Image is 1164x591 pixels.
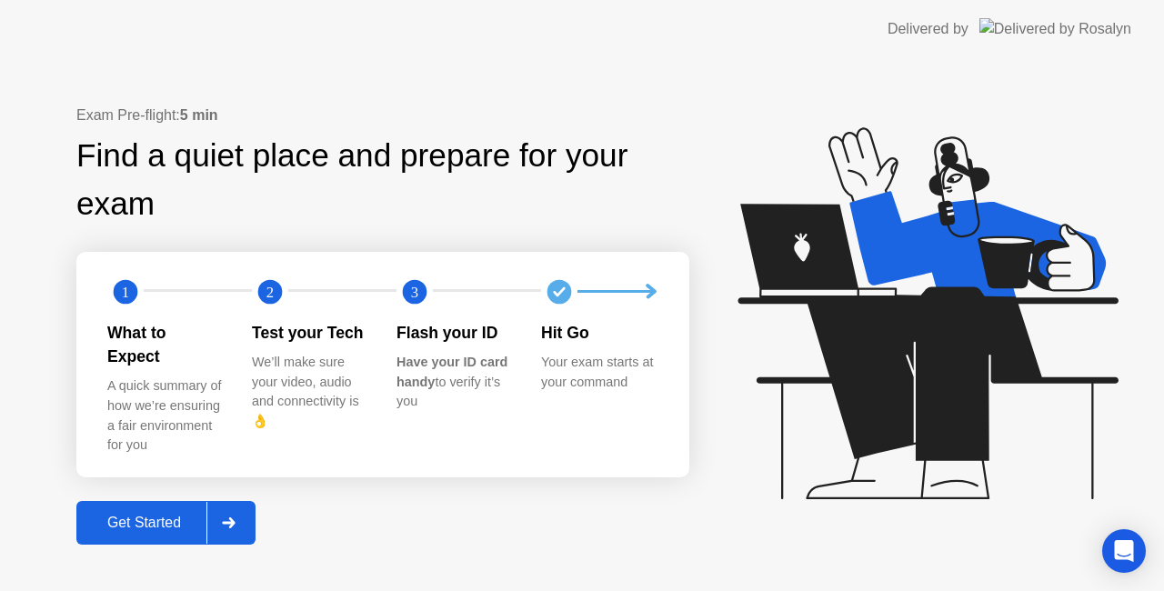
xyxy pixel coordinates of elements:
img: Delivered by Rosalyn [979,18,1131,39]
div: Delivered by [888,18,968,40]
div: Find a quiet place and prepare for your exam [76,132,689,228]
div: We’ll make sure your video, audio and connectivity is 👌 [252,353,367,431]
text: 3 [411,283,418,300]
div: Test your Tech [252,321,367,345]
div: to verify it’s you [396,353,512,412]
b: 5 min [180,107,218,123]
div: Flash your ID [396,321,512,345]
button: Get Started [76,501,256,545]
text: 1 [122,283,129,300]
text: 2 [266,283,274,300]
div: Your exam starts at your command [541,353,657,392]
div: Open Intercom Messenger [1102,529,1146,573]
div: What to Expect [107,321,223,369]
div: A quick summary of how we’re ensuring a fair environment for you [107,376,223,455]
b: Have your ID card handy [396,355,507,389]
div: Exam Pre-flight: [76,105,689,126]
div: Hit Go [541,321,657,345]
div: Get Started [82,515,206,531]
